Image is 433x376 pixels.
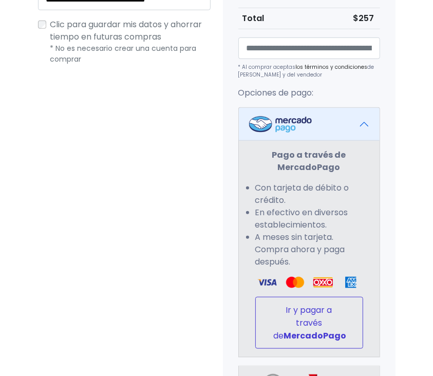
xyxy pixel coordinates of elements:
[238,87,380,99] p: Opciones de pago:
[238,8,349,29] th: Total
[255,182,363,206] li: Con tarjeta de débito o crédito.
[50,18,202,43] span: Clic para guardar mis datos y ahorrar tiempo en futuras compras
[272,149,346,173] strong: Pago a través de MercadoPago
[349,8,380,29] td: $257
[284,330,347,342] strong: MercadoPago
[341,276,361,289] img: Amex Logo
[249,116,312,133] img: Mercadopago Logo
[257,276,277,289] img: Visa Logo
[50,43,211,65] p: * No es necesario crear una cuenta para comprar
[296,63,368,71] a: los términos y condiciones
[255,231,363,268] li: A meses sin tarjeta. Compra ahora y paga después.
[313,276,333,289] img: Oxxo Logo
[285,276,305,289] img: Visa Logo
[238,63,380,79] p: * Al comprar aceptas de [PERSON_NAME] y del vendedor
[255,297,363,349] button: Ir y pagar a través deMercadoPago
[255,206,363,231] li: En efectivo en diversos establecimientos.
